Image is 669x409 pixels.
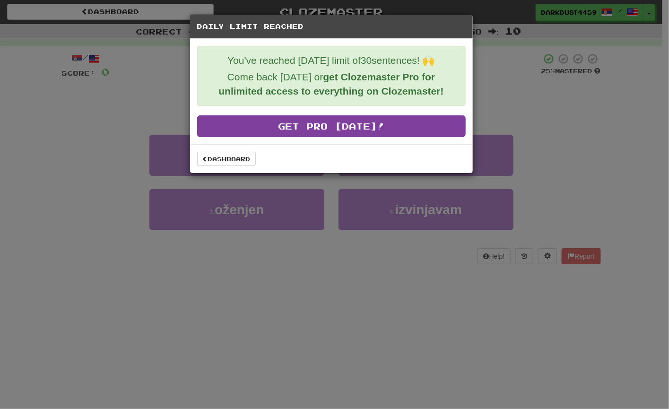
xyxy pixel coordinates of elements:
a: Get Pro [DATE]! [197,115,466,137]
a: Dashboard [197,152,256,166]
strong: get Clozemaster Pro for unlimited access to everything on Clozemaster! [218,71,443,96]
h5: Daily Limit Reached [197,22,466,31]
p: Come back [DATE] or [205,70,458,98]
p: You've reached [DATE] limit of 30 sentences! 🙌 [205,53,458,68]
